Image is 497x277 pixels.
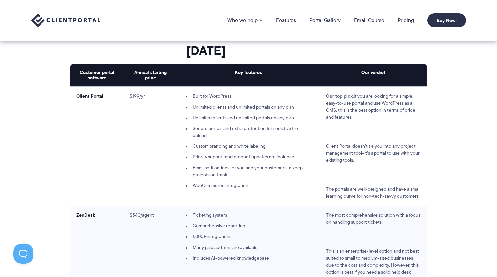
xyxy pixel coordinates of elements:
[183,93,314,100] li: Built for WordPress
[326,92,354,100] strong: Our top pick.
[183,212,314,219] li: Ticketing system
[70,64,124,87] th: Customer portal software
[183,222,314,229] li: Comprehensive reporting
[183,233,314,240] li: 1,000+ integrations
[183,153,314,160] li: Priority support and product updates are included
[183,244,314,251] li: Many paid add-ons are available
[309,18,341,23] a: Portal Gallery
[186,27,427,59] h2: Our 6 top picks for customer portals in [DATE]
[354,18,384,23] a: Email Course
[227,18,263,23] a: Who we help
[183,143,314,150] li: Custom branding and white labeling
[320,64,427,87] th: Our verdict
[183,164,314,178] li: Email notifications for you and your customers to keep projects on track
[13,244,33,264] iframe: Toggle Customer Support
[177,64,320,87] th: Key features
[326,143,421,164] p: Client Portal doesn’t tie you into any project management tool–it’s a portal to use with your exi...
[398,18,414,23] a: Pricing
[427,13,466,27] a: Buy Now!
[183,104,314,111] li: Unlimited clients and unlimited portals on any plan
[183,125,314,139] li: Secure portals and extra protection for sensitive file uploads
[276,18,296,23] a: Features
[124,87,177,206] td: $199/yr
[183,114,314,121] li: Unlimited clients and unlimited portals on any plan
[183,255,314,262] li: Includes AI-powered knowledgebase
[183,182,314,189] li: WooCommerce integration
[76,211,95,219] a: ZenDesk
[320,87,427,206] td: If you are looking for a simple, easy-to-use portal and use WordPress as a CMS, this is the best ...
[326,186,421,200] p: The portals are well-designed and have a small learning curve for non-tech-savvy customers.
[124,64,177,87] th: Annual starting price
[76,92,103,100] a: Client Portal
